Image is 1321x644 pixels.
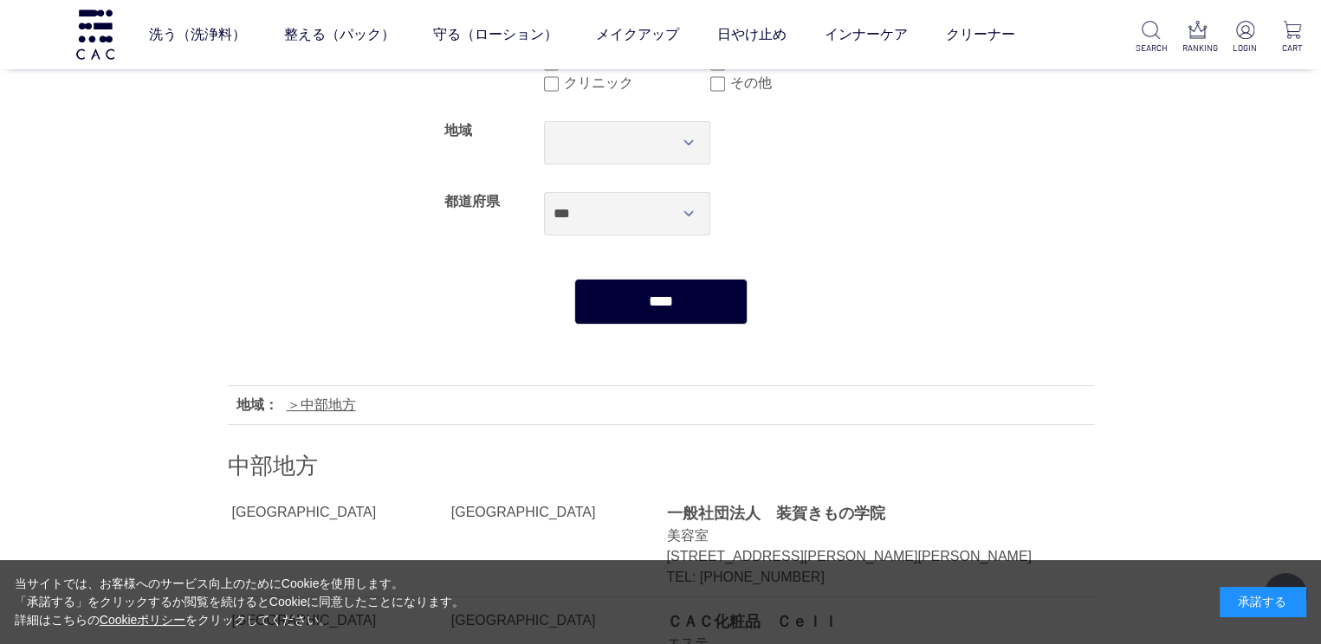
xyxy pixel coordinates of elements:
[1277,42,1307,55] p: CART
[1220,587,1306,617] div: 承諾する
[596,10,679,59] a: メイクアップ
[666,502,1054,525] div: 一般社団法人 装賀きもの学院
[284,10,395,59] a: 整える（パック）
[433,10,558,59] a: 守る（ローション）
[451,502,645,523] div: [GEOGRAPHIC_DATA]
[232,502,448,523] div: [GEOGRAPHIC_DATA]
[444,123,472,138] label: 地域
[1182,21,1213,55] a: RANKING
[946,10,1015,59] a: クリーナー
[666,525,1054,546] div: 美容室
[717,10,787,59] a: 日やけ止め
[1277,21,1307,55] a: CART
[149,10,246,59] a: 洗う（洗浄料）
[74,10,117,59] img: logo
[1182,42,1213,55] p: RANKING
[825,10,908,59] a: インナーケア
[1136,42,1166,55] p: SEARCH
[666,546,1054,567] div: [STREET_ADDRESS][PERSON_NAME][PERSON_NAME]
[15,575,465,629] div: 当サイトでは、お客様へのサービス向上のためにCookieを使用します。 「承諾する」をクリックするか閲覧を続けるとCookieに同意したことになります。 詳細はこちらの をクリックしてください。
[100,613,186,627] a: Cookieポリシー
[1230,42,1260,55] p: LOGIN
[236,395,278,415] div: 地域：
[444,194,500,209] label: 都道府県
[1230,21,1260,55] a: LOGIN
[287,397,356,412] a: 中部地方
[228,451,1094,481] h2: 中部地方
[1136,21,1166,55] a: SEARCH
